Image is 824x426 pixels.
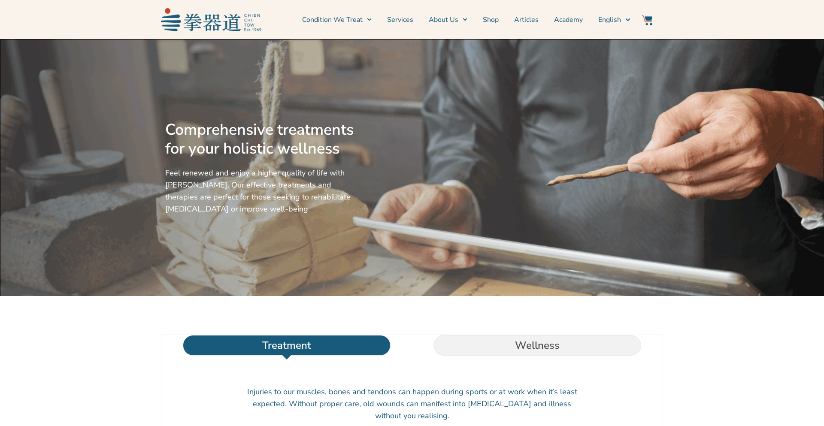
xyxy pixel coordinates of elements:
p: Injuries to our muscles, bones and tendons can happen during sports or at work when it’s least ex... [247,386,577,422]
a: About Us [429,9,467,30]
a: Condition We Treat [302,9,372,30]
a: English [598,9,630,30]
h2: Comprehensive treatments for your holistic wellness [165,121,357,158]
p: Feel renewed and enjoy a higher quality of life with [PERSON_NAME]. Our effective treatments and ... [165,167,357,215]
a: Shop [483,9,499,30]
a: Academy [554,9,583,30]
img: Website Icon-03 [642,15,652,25]
span: English [598,15,621,25]
nav: Menu [266,9,630,30]
a: Articles [514,9,539,30]
a: Services [387,9,413,30]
